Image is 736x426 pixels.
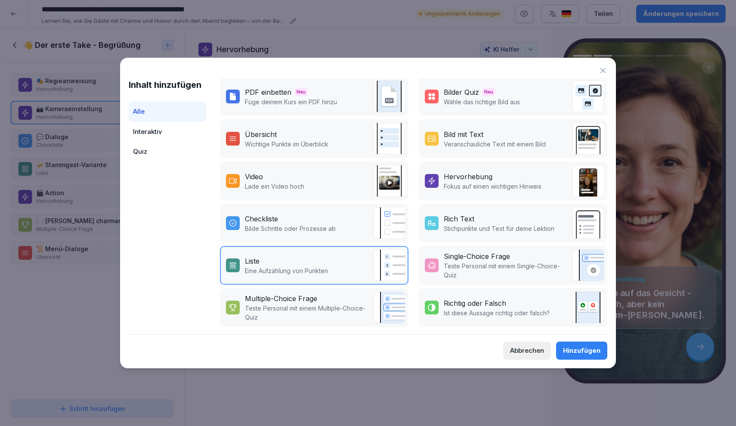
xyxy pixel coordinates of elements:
[245,182,304,191] p: Lade ein Video hoch
[245,293,317,304] div: Multiple-Choice Frage
[444,308,550,317] p: Ist diese Aussage richtig oder falsch?
[129,102,206,122] div: Alle
[373,81,405,112] img: pdf_embed.svg
[572,81,604,112] img: image_quiz.svg
[503,342,551,360] button: Abbrechen
[444,171,492,182] div: Hervorhebung
[563,346,600,355] div: Hinzufügen
[572,165,604,197] img: callout.png
[572,292,604,323] img: true_false.svg
[572,123,604,155] img: text_image.png
[444,87,479,97] div: Bilder Quiz
[373,207,405,239] img: checklist.svg
[245,140,328,149] p: Wichtige Punkte im Überblick
[510,346,544,355] div: Abbrechen
[444,214,474,224] div: Rich Text
[245,97,337,106] p: Füge deinem Kurs ein PDF hinzu
[444,261,568,280] p: Teste Personal mit einem Single-Choice-Quiz
[129,78,206,91] h1: Inhalt hinzufügen
[245,224,336,233] p: Bilde Schritte oder Prozesse ab
[482,88,495,96] span: Neu
[444,129,483,140] div: Bild mit Text
[444,224,554,233] p: Stichpunkte und Text für deine Lektion
[245,129,277,140] div: Übersicht
[245,266,328,275] p: Eine Aufzählung von Punkten
[373,292,405,323] img: quiz.svg
[444,97,520,106] p: Wähle das richtige Bild aus
[556,342,607,360] button: Hinzufügen
[129,122,206,142] div: Interaktiv
[129,142,206,162] div: Quiz
[444,140,546,149] p: Veranschauliche Text mit einem Bild
[373,165,405,197] img: video.png
[245,87,291,97] div: PDF einbetten
[444,251,510,261] div: Single-Choice Frage
[572,249,604,281] img: single_choice_quiz.svg
[245,256,260,266] div: Liste
[245,214,278,224] div: Checkliste
[245,304,369,322] p: Teste Personal mit einem Multiple-Choice-Quiz
[444,182,541,191] p: Fokus auf einen wichtigen Hinweis
[373,123,405,155] img: overview.svg
[245,171,263,182] div: Video
[572,207,604,239] img: richtext.svg
[373,249,405,281] img: list.svg
[295,88,307,96] span: Neu
[444,298,506,308] div: Richtig oder Falsch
